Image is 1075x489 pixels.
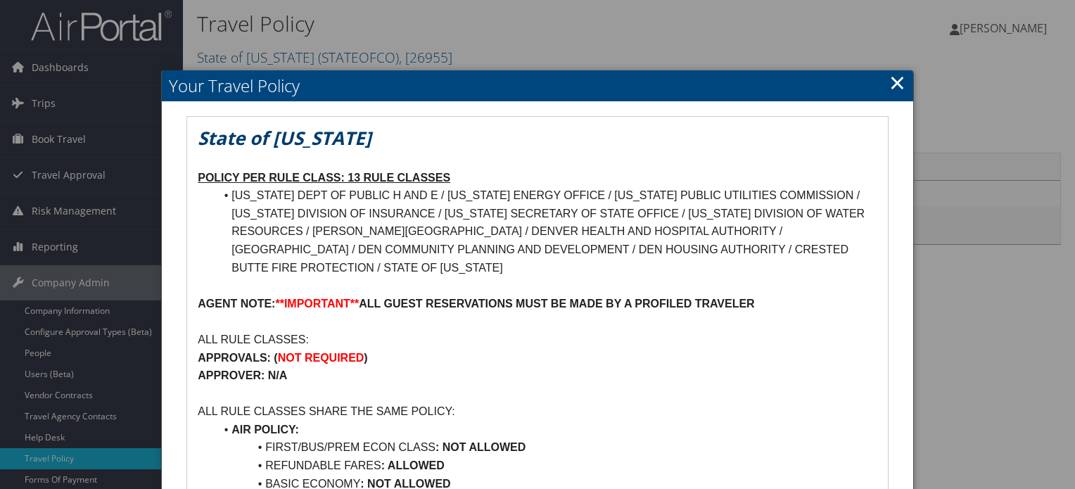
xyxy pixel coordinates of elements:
[435,441,526,453] strong: : NOT ALLOWED
[198,172,450,184] u: POLICY PER RULE CLASS: 13 RULE CLASSES
[198,352,277,364] strong: APPROVALS: (
[215,186,877,277] li: [US_STATE] DEPT OF PUBLIC H AND E / [US_STATE] ENERGY OFFICE / [US_STATE] PUBLIC UTILITIES COMMIS...
[215,438,877,457] li: FIRST/BUS/PREM ECON CLASS
[381,459,445,471] strong: : ALLOWED
[889,68,905,96] a: Close
[198,298,275,310] strong: AGENT NOTE:
[364,352,367,364] strong: )
[215,457,877,475] li: REFUNDABLE FARES
[198,125,371,151] em: State of [US_STATE]
[198,369,287,381] strong: APPROVER: N/A
[162,70,913,101] h2: Your Travel Policy
[198,402,877,421] p: ALL RULE CLASSES SHARE THE SAME POLICY:
[359,298,754,310] strong: ALL GUEST RESERVATIONS MUST BE MADE BY A PROFILED TRAVELER
[278,352,364,364] strong: NOT REQUIRED
[231,424,299,436] strong: AIR POLICY:
[198,331,877,349] p: ALL RULE CLASSES:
